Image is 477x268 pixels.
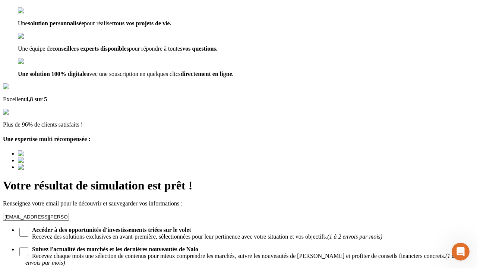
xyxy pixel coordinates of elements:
p: Recevez chaque mois une sélection de contenus pour mieux comprendre les marchés, suivre les nouve... [25,246,459,266]
span: pour réaliser [84,20,114,26]
span: vos questions. [182,45,217,52]
p: Plus de 96% de clients satisfaits ! [3,121,474,128]
h1: Votre résultat de simulation est prêt ! [3,179,474,192]
input: Suivez l'actualité des marchés et les dernières nouveautés de NaloRecevez chaque mois une sélecti... [19,247,28,256]
span: Recevez des solutions exclusives en avant-première, sélectionnées pour leur pertinence avec votre... [25,227,474,240]
span: solution personnalisée [28,20,84,26]
span: Une [18,20,28,26]
iframe: Intercom live chat [452,243,470,261]
span: conseillers experts disponibles [52,45,129,52]
img: Best savings advice award [18,157,87,164]
span: directement en ligne. [180,71,233,77]
strong: Suivez l'actualité des marchés et les dernières nouveautés de Nalo [32,246,198,252]
span: tous vos projets de vie. [114,20,171,26]
img: checkmark [18,7,50,14]
img: Best savings advice award [18,164,87,170]
span: Excellent [3,96,25,102]
span: avec une souscription en quelques clics [86,71,180,77]
img: reviews stars [3,109,40,115]
input: Accéder à des opportunités d'investissements triées sur le voletRecevez des solutions exclusives ... [19,228,28,237]
img: checkmark [18,58,50,65]
img: Google Review [3,83,46,90]
em: (1 à 3 envois par mois) [25,253,459,266]
h4: Une expertise multi récompensée : [3,136,474,143]
span: pour répondre à toutes [129,45,183,52]
span: Une équipe de [18,45,52,52]
input: Email [3,213,69,221]
img: Best savings advice award [18,150,87,157]
span: Une solution 100% digitale [18,71,86,77]
span: 4,8 sur 5 [25,96,47,102]
img: checkmark [18,33,50,39]
p: Renseignez votre email pour le découvrir et sauvegarder vos informations : [3,200,474,207]
strong: Accéder à des opportunités d'investissements triées sur le volet [32,227,191,233]
em: (1 à 2 envois par mois) [327,233,382,240]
